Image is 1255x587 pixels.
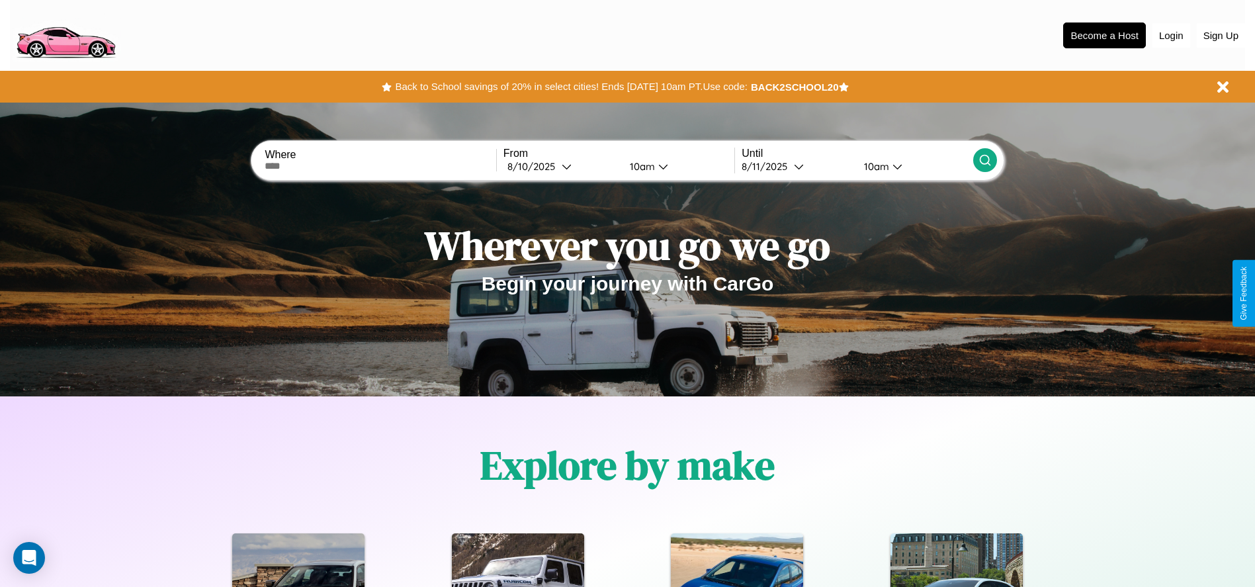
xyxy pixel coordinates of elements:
[480,438,775,492] h1: Explore by make
[853,159,973,173] button: 10am
[503,148,734,159] label: From
[619,159,735,173] button: 10am
[13,542,45,574] div: Open Intercom Messenger
[392,77,750,96] button: Back to School savings of 20% in select cities! Ends [DATE] 10am PT.Use code:
[1063,23,1146,48] button: Become a Host
[751,81,839,93] b: BACK2SCHOOL20
[857,160,892,173] div: 10am
[265,149,496,161] label: Where
[1152,23,1190,48] button: Login
[742,148,973,159] label: Until
[1239,267,1248,320] div: Give Feedback
[507,160,562,173] div: 8 / 10 / 2025
[503,159,619,173] button: 8/10/2025
[623,160,658,173] div: 10am
[742,160,794,173] div: 8 / 11 / 2025
[10,7,121,62] img: logo
[1197,23,1245,48] button: Sign Up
